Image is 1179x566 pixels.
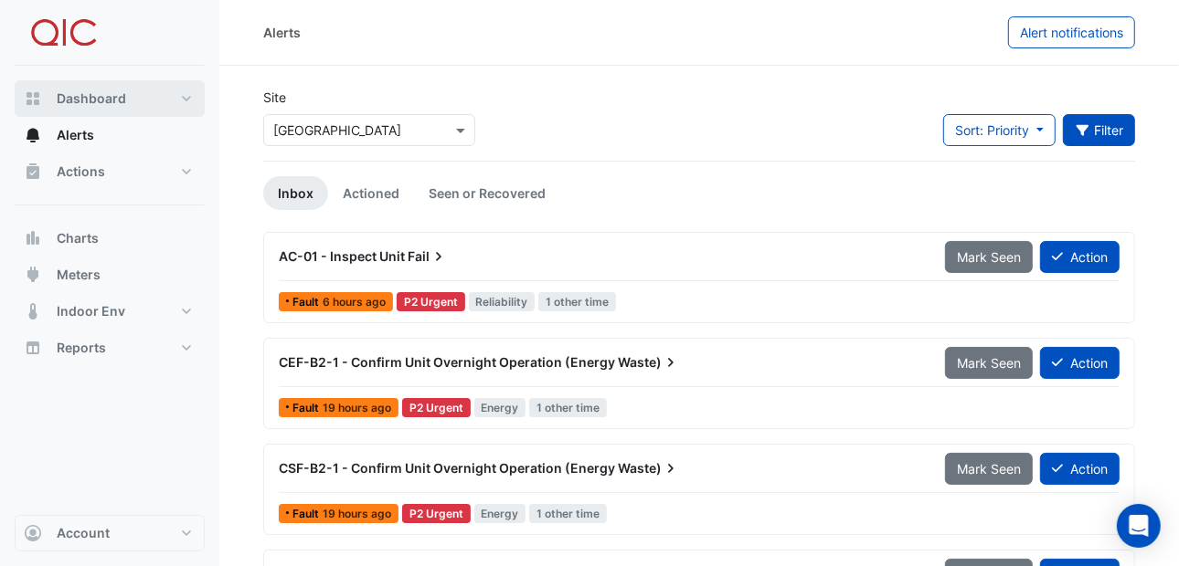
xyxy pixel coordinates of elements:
div: Alerts [263,23,301,42]
img: Company Logo [22,15,104,51]
app-icon: Charts [24,229,42,247]
span: CEF-B2-1 - Confirm Unit Overnight Operation (Energy [279,354,615,370]
button: Action [1040,241,1120,273]
span: Waste) [618,459,680,477]
span: Energy [474,504,526,523]
span: Mark Seen [957,461,1021,477]
button: Mark Seen [945,241,1033,273]
button: Action [1040,453,1120,485]
a: Actioned [328,176,414,210]
button: Mark Seen [945,453,1033,485]
span: 1 other time [529,504,607,523]
div: P2 Urgent [402,504,471,523]
span: AC-01 - Inspect Unit [279,248,405,264]
app-icon: Dashboard [24,89,42,108]
span: Mark Seen [957,249,1021,265]
app-icon: Alerts [24,126,42,144]
span: Thu 28-Aug-2025 09:30 AEST [323,295,386,309]
span: Actions [57,162,105,181]
span: Fault [292,508,323,519]
button: Meters [15,257,205,293]
span: CSF-B2-1 - Confirm Unit Overnight Operation (Energy [279,460,615,476]
button: Filter [1063,114,1136,146]
app-icon: Meters [24,266,42,284]
span: Alert notifications [1020,25,1123,40]
button: Account [15,515,205,551]
span: Dashboard [57,89,126,108]
button: Actions [15,153,205,190]
span: Fault [292,297,323,308]
span: Mark Seen [957,355,1021,371]
span: Reports [57,339,106,357]
button: Sort: Priority [943,114,1056,146]
button: Mark Seen [945,347,1033,379]
span: Alerts [57,126,94,144]
span: 1 other time [538,292,616,311]
span: Wed 27-Aug-2025 21:00 AEST [323,401,391,414]
span: Energy [474,398,526,417]
span: Charts [57,229,99,247]
app-icon: Indoor Env [24,302,42,320]
span: Meters [57,266,101,284]
span: Waste) [618,353,680,372]
button: Indoor Env [15,293,205,330]
button: Action [1040,347,1120,379]
span: Sort: Priority [955,122,1029,138]
div: Open Intercom Messenger [1117,504,1161,548]
div: P2 Urgent [402,398,471,417]
span: Fail [408,247,448,266]
button: Dashboard [15,80,205,117]
span: Indoor Env [57,302,125,320]
button: Charts [15,220,205,257]
span: Account [57,524,110,542]
app-icon: Reports [24,339,42,357]
span: 1 other time [529,398,607,417]
div: P2 Urgent [397,292,465,311]
a: Seen or Recovered [414,176,560,210]
span: Fault [292,403,323,414]
button: Reports [15,330,205,366]
button: Alerts [15,117,205,153]
span: Reliability [469,292,536,311]
button: Alert notifications [1008,16,1135,48]
label: Site [263,88,286,107]
app-icon: Actions [24,162,42,181]
span: Wed 27-Aug-2025 21:00 AEST [323,507,391,520]
a: Inbox [263,176,328,210]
